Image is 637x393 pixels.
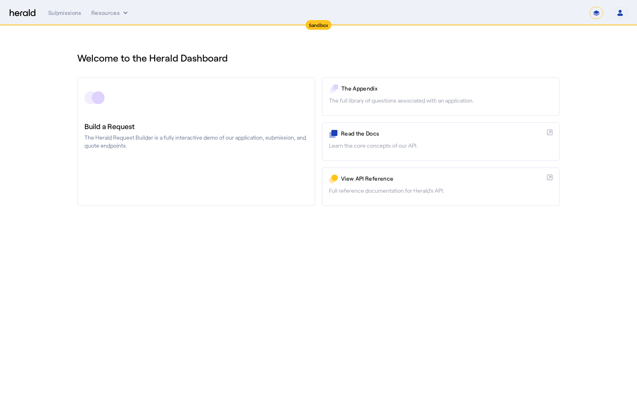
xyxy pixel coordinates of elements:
[322,167,560,206] a: View API ReferenceFull reference documentation for Herald's API.
[329,97,553,105] p: The full library of questions associated with an application.
[322,77,560,116] a: The AppendixThe full library of questions associated with an application.
[77,77,315,206] a: Build a RequestThe Herald Request Builder is a fully interactive demo of our application, submiss...
[329,142,553,150] p: Learn the core concepts of our API.
[341,175,544,183] p: View API Reference
[322,122,560,161] a: Read the DocsLearn the core concepts of our API.
[10,9,35,17] img: Herald Logo
[341,130,544,138] p: Read the Docs
[329,187,553,195] p: Full reference documentation for Herald's API.
[306,20,332,30] div: Sandbox
[84,121,308,132] h3: Build a Request
[84,134,308,150] p: The Herald Request Builder is a fully interactive demo of our application, submission, and quote ...
[77,51,560,64] h1: Welcome to the Herald Dashboard
[91,9,129,17] button: Resources dropdown menu
[48,9,82,17] div: Submissions
[341,84,553,93] p: The Appendix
